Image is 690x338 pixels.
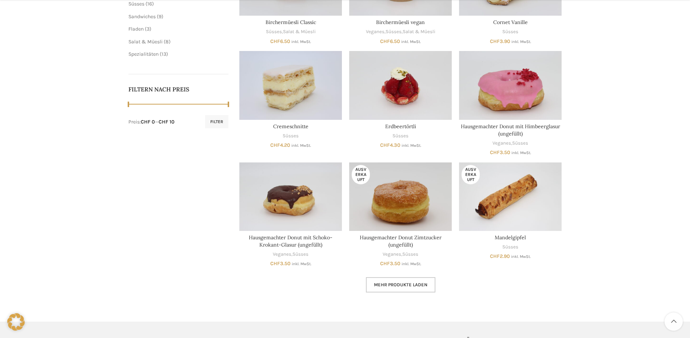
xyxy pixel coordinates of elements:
small: inkl. MwSt. [291,143,311,148]
bdi: 3.50 [490,149,510,156]
span: CHF [270,38,280,44]
small: inkl. MwSt. [511,254,531,259]
span: Mehr Produkte laden [374,282,427,288]
a: Mehr Produkte laden [366,277,435,292]
a: Cornet Vanille [493,19,528,25]
a: Spezialitäten [128,51,159,57]
span: CHF [490,38,500,44]
span: CHF 0 [141,119,155,125]
div: , [239,28,342,35]
a: Süsses [128,1,144,7]
small: inkl. MwSt. [511,150,531,155]
bdi: 2.90 [490,253,510,259]
a: Süsses [402,251,418,258]
a: Süsses [392,133,408,139]
a: Hausgemachter Donut mit Himbeerglasur (ungefüllt) [461,123,560,137]
div: Preis: — [128,118,175,126]
small: inkl. MwSt. [402,143,421,148]
a: Salat & Müesli [403,28,435,35]
span: 16 [147,1,152,7]
div: , [239,251,342,258]
a: Fladen [128,26,144,32]
bdi: 6.50 [380,38,400,44]
a: Süsses [502,28,518,35]
small: inkl. MwSt. [511,39,531,44]
span: CHF [270,260,280,267]
button: Filter [205,115,228,128]
div: , [349,251,452,258]
a: Hausgemachter Donut mit Schoko-Krokant-Glasur (ungefüllt) [249,234,332,248]
a: Salat & Müesli [283,28,316,35]
a: Cremeschnitte [239,51,342,119]
bdi: 3.50 [380,260,400,267]
bdi: 4.30 [380,142,400,148]
div: , , [349,28,452,35]
a: Hausgemachter Donut Zimtzucker (ungefüllt) [349,162,452,231]
a: Süsses [266,28,282,35]
bdi: 3.90 [490,38,510,44]
a: Süsses [292,251,308,258]
a: Birchermüesli Classic [266,19,316,25]
a: Cremeschnitte [273,123,308,130]
span: CHF [270,142,280,148]
span: Ausverkauft [352,165,370,184]
span: Ausverkauft [462,165,480,184]
small: inkl. MwSt. [401,39,421,44]
span: CHF [380,260,390,267]
span: CHF 10 [159,119,175,125]
span: 9 [159,13,161,20]
bdi: 3.50 [270,260,291,267]
small: inkl. MwSt. [291,39,311,44]
span: 8 [165,39,169,45]
span: 13 [161,51,166,57]
span: CHF [380,38,390,44]
a: Süsses [512,140,528,147]
span: CHF [490,253,500,259]
a: Hausgemachter Donut Zimtzucker (ungefüllt) [360,234,442,248]
bdi: 6.50 [270,38,290,44]
span: CHF [380,142,390,148]
a: Sandwiches [128,13,156,20]
a: Süsses [386,28,402,35]
a: Hausgemachter Donut mit Himbeerglasur (ungefüllt) [459,51,562,119]
a: Süsses [283,133,299,139]
a: Veganes [366,28,384,35]
div: , [459,140,562,147]
a: Veganes [492,140,511,147]
small: inkl. MwSt. [292,262,311,266]
a: Birchermüesli vegan [376,19,425,25]
a: Veganes [383,251,401,258]
h5: Filtern nach Preis [128,85,229,93]
small: inkl. MwSt. [402,262,421,266]
a: Salat & Müesli [128,39,163,45]
a: Erdbeertörtli [385,123,416,130]
a: Hausgemachter Donut mit Schoko-Krokant-Glasur (ungefüllt) [239,162,342,231]
bdi: 4.20 [270,142,290,148]
a: Mandelgipfel [495,234,526,241]
a: Veganes [273,251,291,258]
span: 3 [147,26,149,32]
span: CHF [490,149,500,156]
a: Süsses [502,244,518,251]
a: Scroll to top button [665,313,683,331]
a: Mandelgipfel [459,162,562,231]
a: Erdbeertörtli [349,51,452,119]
